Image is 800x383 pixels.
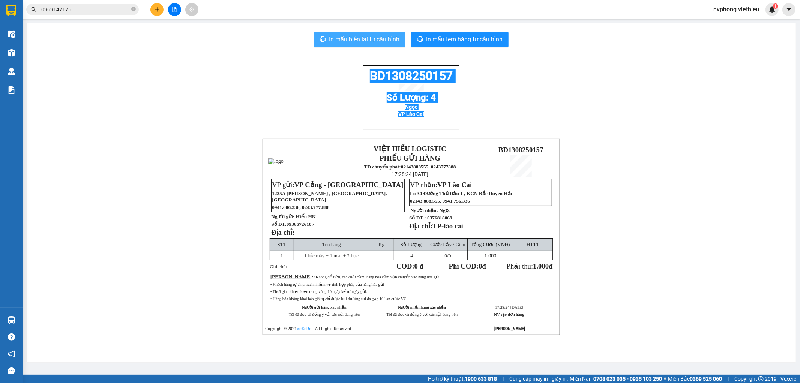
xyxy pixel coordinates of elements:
[270,274,314,279] span: :
[272,181,403,189] span: VP gửi:
[414,262,423,270] span: 0 đ
[465,376,497,382] strong: 1900 633 818
[479,262,482,270] span: 0
[786,6,792,13] span: caret-down
[410,198,470,204] span: 02143.888.555, 0941.756.336
[690,376,722,382] strong: 0369 525 060
[398,111,424,117] span: VP Lào Cai
[172,7,177,12] span: file-add
[287,221,314,227] span: 0936672610 /
[507,262,553,270] span: Phải thu:
[272,191,387,203] span: 1235A [PERSON_NAME] , [GEOGRAPHIC_DATA], [GEOGRAPHIC_DATA]
[304,253,359,258] span: 1 lốc máy + 1 mặt + 2 bọc
[396,262,423,270] strong: COD:
[271,228,294,236] strong: Địa chỉ:
[131,6,136,13] span: close-circle
[405,104,417,110] span: Ngọc
[8,68,15,75] img: warehouse-icon
[31,7,36,12] span: search
[270,290,367,294] span: • Thời gian khiếu kiện trong vòng 10 ngày kể từ ngày gửi.
[549,262,552,270] span: đ
[668,375,722,383] span: Miền Bắc
[437,181,472,189] span: VP Lào Cai
[277,242,286,247] span: STT
[495,305,523,309] span: 17:28:24 [DATE]
[503,375,504,383] span: |
[494,326,525,331] strong: [PERSON_NAME]
[294,181,404,189] span: VP Cảng - [GEOGRAPHIC_DATA]
[289,312,360,317] span: Tôi đã đọc và đồng ý với các nội dung trên
[401,164,456,170] strong: 02143888555, 0243777888
[471,242,510,247] span: Tổng Cước (VNĐ)
[449,262,486,270] strong: Phí COD: đ
[52,47,84,59] strong: 02143888555, 0243777888
[168,3,181,16] button: file-add
[398,305,446,309] strong: Người nhận hàng xác nhận
[272,204,329,210] span: 0941.086.336, 0243.777.888
[8,30,15,38] img: warehouse-icon
[8,49,15,57] img: warehouse-icon
[439,207,450,213] span: Ngọc
[773,3,778,9] sup: 1
[131,7,136,11] span: close-circle
[758,376,764,381] span: copyright
[320,36,326,43] span: printer
[41,5,130,14] input: Tìm tên, số ĐT hoặc mã đơn
[527,242,539,247] span: HTTT
[387,312,458,317] span: Tôi đã đọc và đồng ý với các nội dung trên
[411,32,509,47] button: printerIn mẫu tem hàng tự cấu hình
[155,7,160,12] span: plus
[270,274,312,279] span: [PERSON_NAME]
[329,35,399,44] span: In mẫu biên lai tự cấu hình
[432,222,463,230] span: TP-lào cai
[8,350,15,357] span: notification
[150,3,164,16] button: plus
[271,221,314,227] strong: Số ĐT:
[46,6,83,22] strong: VIỆT HIẾU LOGISTIC
[769,6,776,13] img: icon-new-feature
[444,253,451,258] span: /0
[417,36,423,43] span: printer
[8,316,15,324] img: warehouse-icon
[8,86,15,94] img: solution-icon
[270,282,384,287] span: • Khách hàng tự chịu trách nhiệm về tính hợp pháp của hàng hóa gửi
[314,32,405,47] button: printerIn mẫu biên lai tự cấu hình
[95,36,139,44] span: BD1308250155
[8,333,15,341] span: question-circle
[380,154,440,162] strong: PHIẾU GỬI HÀNG
[782,3,795,16] button: caret-down
[707,5,765,14] span: nvphong.viethieu
[409,222,432,230] strong: Địa chỉ:
[281,253,283,258] span: 1
[410,253,413,258] span: 4
[410,207,438,213] strong: Người nhận:
[409,215,426,221] strong: Số ĐT :
[410,181,472,189] span: VP nhận:
[428,375,497,383] span: Hỗ trợ kỹ thuật:
[370,69,453,83] span: BD1308250157
[296,214,316,219] span: Hiếu HN
[268,158,284,164] img: logo
[6,5,16,16] img: logo-vxr
[570,375,662,383] span: Miền Nam
[509,375,568,383] span: Cung cấp máy in - giấy in:
[664,377,666,380] span: ⚪️
[444,253,447,258] span: 0
[302,305,347,309] strong: Người gửi hàng xác nhận
[392,171,428,177] span: 17:28:24 [DATE]
[374,145,446,153] strong: VIỆT HIẾU LOGISTIC
[364,164,401,170] strong: TĐ chuyển phát:
[8,367,15,374] span: message
[314,275,441,279] span: • Không để tiền, các chất cấm, hàng hóa cấm vận chuyển vào hàng hóa gửi.
[189,7,194,12] span: aim
[45,24,83,40] strong: PHIẾU GỬI HÀNG
[4,19,33,48] img: logo
[297,326,311,331] a: VeXeRe
[265,326,351,331] span: Copyright © 2021 – All Rights Reserved
[387,92,436,103] span: Số Lượng: 4
[378,242,384,247] span: Kg
[271,214,294,219] strong: Người gửi:
[44,41,77,53] strong: TĐ chuyển phát:
[430,242,465,247] span: Cước Lấy / Giao
[533,262,549,270] span: 1.000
